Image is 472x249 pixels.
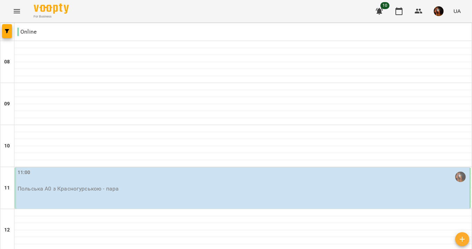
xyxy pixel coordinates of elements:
[18,186,119,192] p: Польська А0 з Красногурською - пара
[17,28,37,36] p: Online
[4,184,10,192] h6: 11
[380,2,389,9] span: 10
[434,6,444,16] img: 6e701af36e5fc41b3ad9d440b096a59c.jpg
[455,172,466,182] img: Красногурська Христина (п)
[4,58,10,66] h6: 08
[8,3,25,20] button: Menu
[18,169,31,177] label: 11:00
[4,226,10,234] h6: 12
[455,232,469,246] button: Створити урок
[4,142,10,150] h6: 10
[451,5,464,18] button: UA
[34,4,69,14] img: Voopty Logo
[34,14,69,19] span: For Business
[453,7,461,15] span: UA
[4,100,10,108] h6: 09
